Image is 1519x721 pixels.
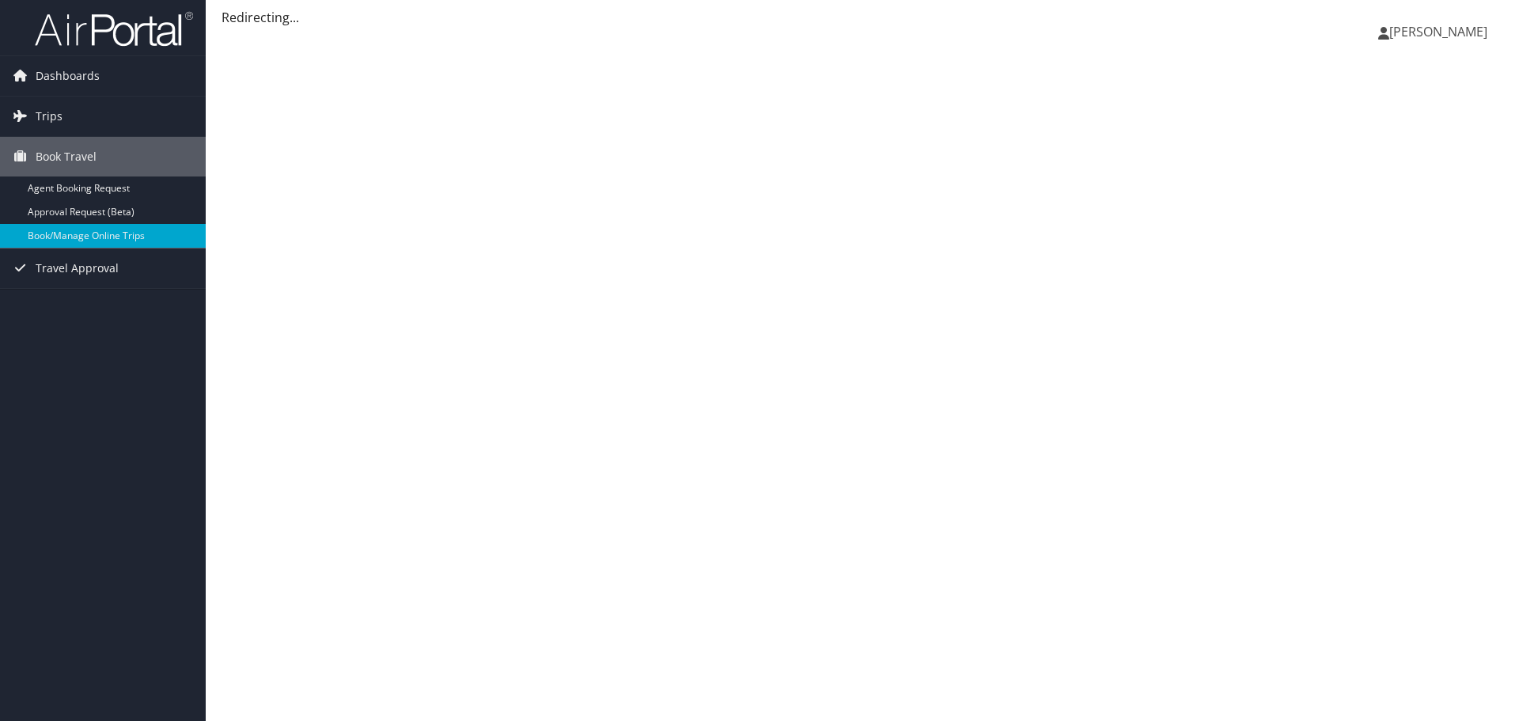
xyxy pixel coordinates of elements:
[1378,8,1503,55] a: [PERSON_NAME]
[36,97,63,136] span: Trips
[36,249,119,288] span: Travel Approval
[1389,23,1487,40] span: [PERSON_NAME]
[35,10,193,47] img: airportal-logo.png
[36,56,100,96] span: Dashboards
[36,137,97,176] span: Book Travel
[222,8,1503,27] div: Redirecting...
